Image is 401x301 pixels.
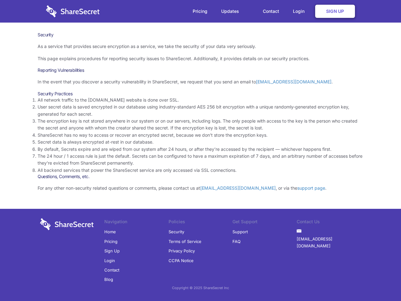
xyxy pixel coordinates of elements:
[257,2,285,21] a: Contact
[104,218,169,227] li: Navigation
[38,32,363,38] h1: Security
[38,174,363,179] h3: Questions, Comments, etc.
[232,218,297,227] li: Get Support
[297,218,361,227] li: Contact Us
[38,67,363,73] h3: Reporting Vulnerabilities
[297,234,361,251] a: [EMAIL_ADDRESS][DOMAIN_NAME]
[38,118,363,132] li: The encryption key is not stored anywhere in our system or on our servers, including logs. The on...
[297,185,325,191] a: support page
[169,218,233,227] li: Policies
[200,185,276,191] a: [EMAIL_ADDRESS][DOMAIN_NAME]
[104,256,115,265] a: Login
[169,227,184,236] a: Security
[38,78,363,85] p: In the event that you discover a security vulnerability in ShareSecret, we request that you send ...
[38,185,363,192] p: For any other non-security related questions or comments, please contact us at , or via the .
[38,132,363,139] li: ShareSecret has no way to access or recover an encrypted secret, because we don’t store the encry...
[38,103,363,118] li: User secret data is saved encrypted in our database using industry-standard AES 256 bit encryptio...
[232,237,241,246] a: FAQ
[104,237,117,246] a: Pricing
[40,218,94,230] img: logo-wordmark-white-trans-d4663122ce5f474addd5e946df7df03e33cb6a1c49d2221995e7729f52c070b2.svg
[315,5,355,18] a: Sign Up
[38,97,363,103] li: All network traffic to the [DOMAIN_NAME] website is done over SSL.
[232,227,248,236] a: Support
[38,43,363,50] p: As a service that provides secure encryption as a service, we take the security of your data very...
[104,275,113,284] a: Blog
[104,265,119,275] a: Contact
[38,146,363,153] li: By default, Secrets expire and are wiped from our system after 24 hours, or after they’re accesse...
[46,5,100,17] img: logo-wordmark-white-trans-d4663122ce5f474addd5e946df7df03e33cb6a1c49d2221995e7729f52c070b2.svg
[169,256,194,265] a: CCPA Notice
[169,237,201,246] a: Terms of Service
[38,153,363,167] li: The 24 hour / 1 access rule is just the default. Secrets can be configured to have a maximum expi...
[38,139,363,145] li: Secret data is always encrypted at-rest in our database.
[38,91,363,97] h3: Security Practices
[38,167,363,174] li: All backend services that power the ShareSecret service are only accessed via SSL connections.
[169,246,195,256] a: Privacy Policy
[38,55,363,62] p: This page explains procedures for reporting security issues to ShareSecret. Additionally, it prov...
[104,227,116,236] a: Home
[256,79,331,84] a: [EMAIL_ADDRESS][DOMAIN_NAME]
[186,2,214,21] a: Pricing
[104,246,120,256] a: Sign Up
[287,2,314,21] a: Login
